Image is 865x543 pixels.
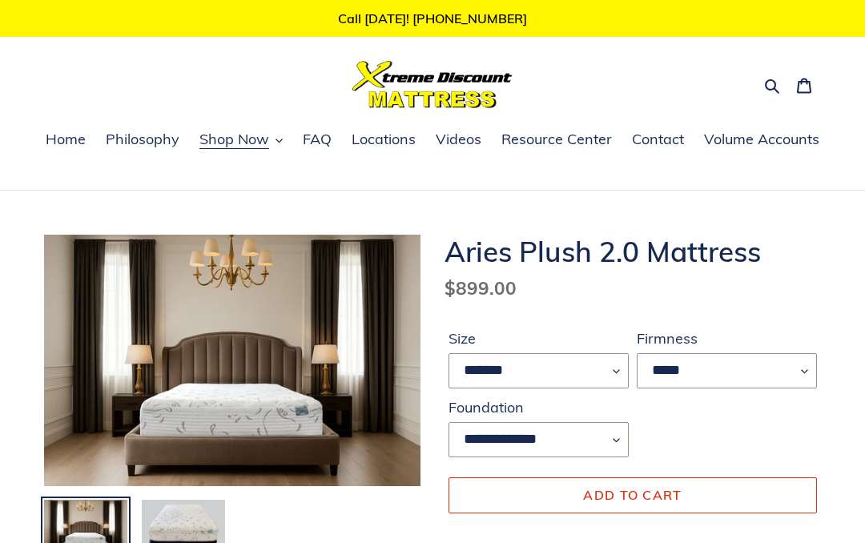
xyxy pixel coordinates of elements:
[106,130,179,149] span: Philosophy
[493,128,620,152] a: Resource Center
[449,477,817,513] button: Add to cart
[637,328,817,349] label: Firmness
[38,128,94,152] a: Home
[704,130,819,149] span: Volume Accounts
[199,130,269,149] span: Shop Now
[436,130,481,149] span: Videos
[449,328,629,349] label: Size
[696,128,827,152] a: Volume Accounts
[344,128,424,152] a: Locations
[295,128,340,152] a: FAQ
[98,128,187,152] a: Philosophy
[445,235,821,268] h1: Aries Plush 2.0 Mattress
[352,61,513,108] img: Xtreme Discount Mattress
[428,128,489,152] a: Videos
[624,128,692,152] a: Contact
[303,130,332,149] span: FAQ
[352,130,416,149] span: Locations
[44,235,420,485] img: aries plush bedroom
[46,130,86,149] span: Home
[449,396,629,418] label: Foundation
[632,130,684,149] span: Contact
[191,128,291,152] button: Shop Now
[501,130,612,149] span: Resource Center
[583,487,682,503] span: Add to cart
[445,276,517,300] span: $899.00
